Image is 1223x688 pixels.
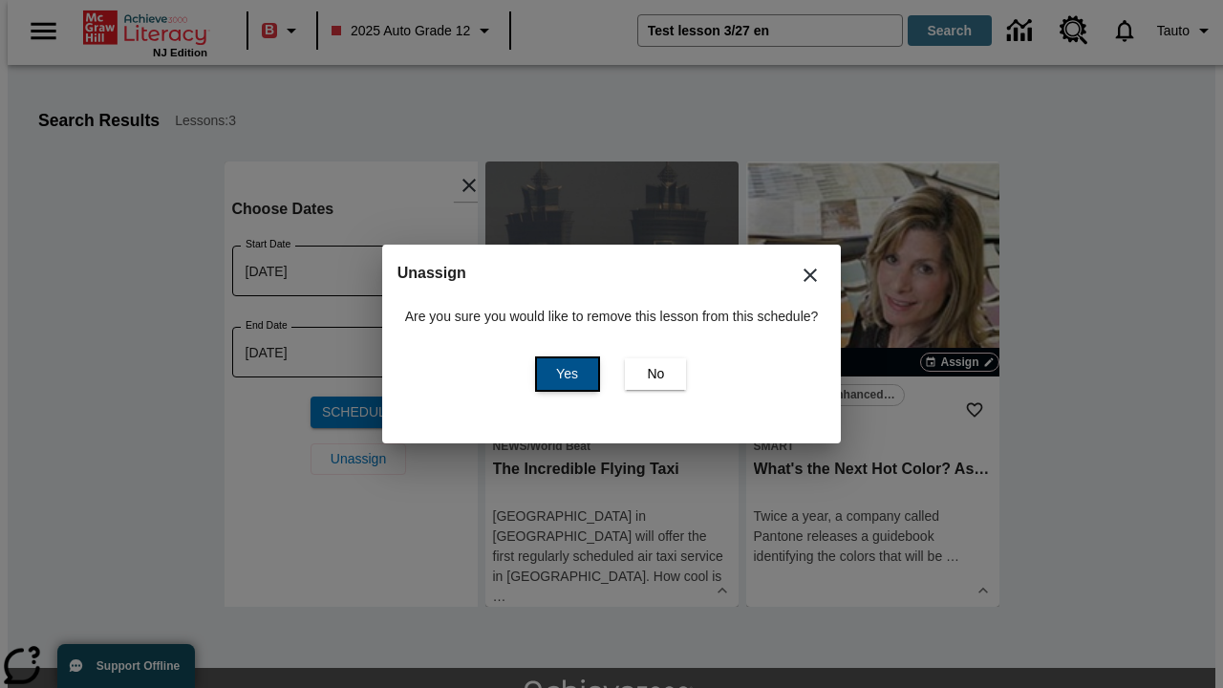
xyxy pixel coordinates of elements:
button: Close [787,252,833,298]
span: Yes [556,364,578,384]
button: No [625,358,686,390]
h2: Unassign [397,260,826,287]
span: No [647,364,664,384]
p: Are you sure you would like to remove this lesson from this schedule? [405,307,819,327]
button: Yes [537,358,598,390]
